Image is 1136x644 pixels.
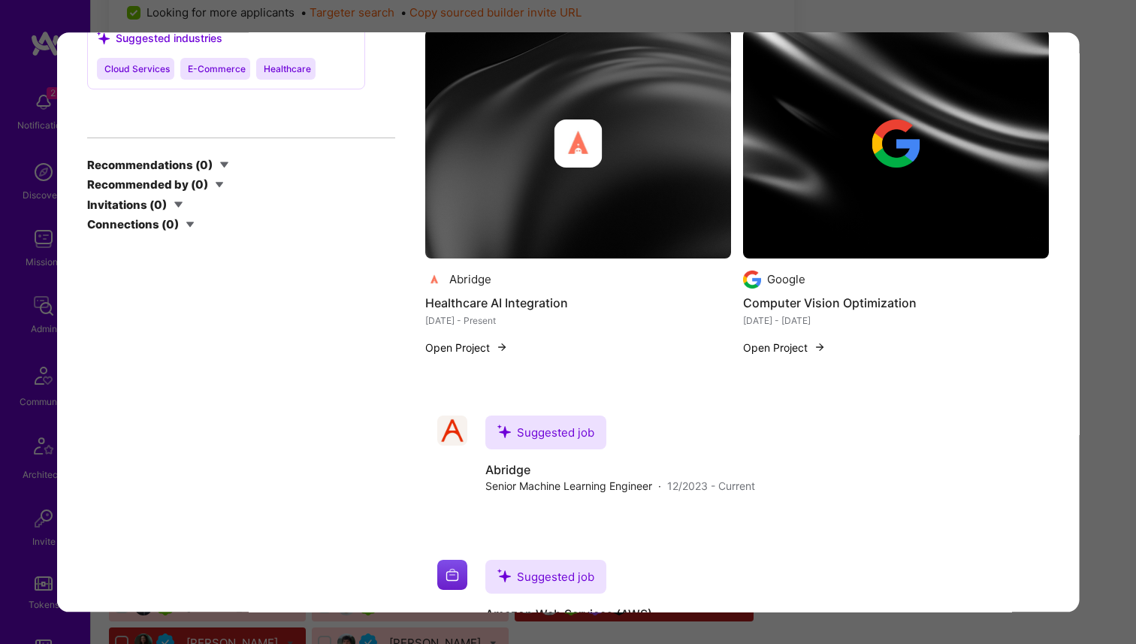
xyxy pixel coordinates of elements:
img: Company logo [743,271,761,289]
div: Recommended by ( 0 ) [87,177,208,192]
span: Senior Machine Learning Engineer [485,478,652,494]
span: Healthcare [264,63,311,74]
img: Company logo [437,560,467,590]
span: Cloud Services [104,63,170,74]
h4: Amazon Web Services (AWS) [485,606,727,622]
h4: Computer Vision Optimization [743,293,1049,313]
span: 12/2023 - Current [667,478,755,494]
button: Open Project [743,340,826,355]
div: [DATE] - [DATE] [743,313,1049,328]
img: Company logo [425,271,443,289]
img: Company logo [872,119,920,168]
button: Open Project [425,340,508,355]
span: · [658,478,661,494]
i: icon CaretDown [216,156,233,174]
span: E-Commerce [188,63,246,74]
div: Abridge [449,271,491,287]
div: [DATE] - Present [425,313,731,328]
div: Google [767,271,805,287]
img: Company logo [554,119,602,168]
img: cover [743,29,1049,258]
img: Company logo [437,416,467,446]
i: icon CaretDown [211,176,228,193]
img: cover [425,29,731,258]
h4: Abridge [485,461,755,478]
div: Suggested industries [97,30,222,46]
div: Suggested job [485,416,606,449]
div: Connections ( 0 ) [87,216,179,232]
i: icon SuggestedTeams [497,425,511,438]
h4: Healthcare AI Integration [425,293,731,313]
div: Invitations ( 0 ) [87,197,167,213]
i: icon SuggestedTeams [97,32,110,44]
div: Recommendations ( 0 ) [87,157,213,173]
i: icon SuggestedTeams [497,569,511,582]
div: modal [57,32,1080,612]
img: arrow-right [496,341,508,353]
img: arrow-right [814,341,826,353]
i: icon CaretDown [182,216,199,233]
div: Suggested job [485,560,606,594]
i: icon CaretDown [170,196,187,213]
